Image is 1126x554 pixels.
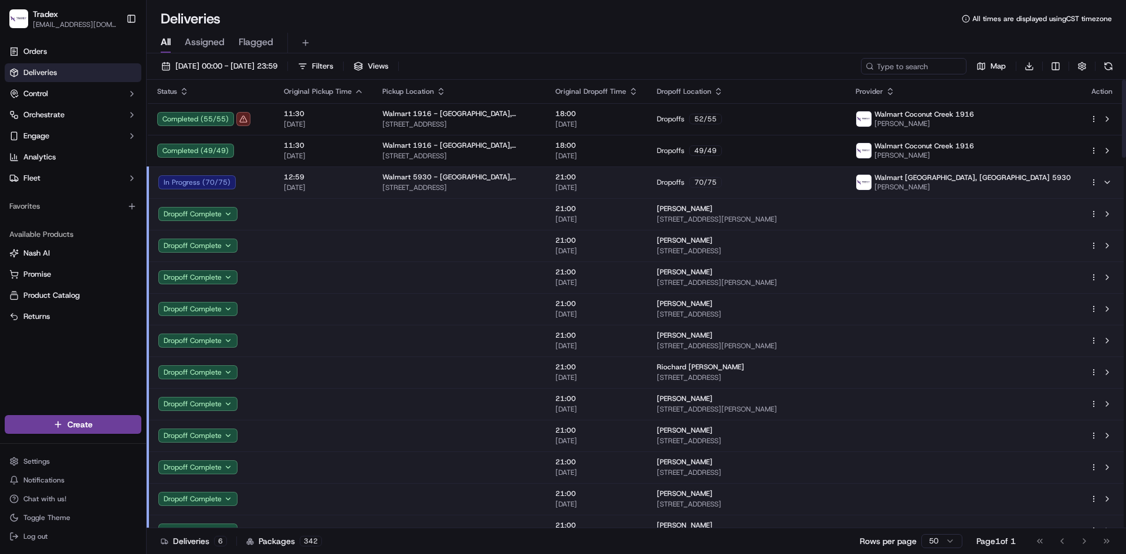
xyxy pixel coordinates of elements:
[23,110,65,120] span: Orchestrate
[555,457,638,467] span: 21:00
[555,299,638,308] span: 21:00
[5,148,141,166] a: Analytics
[657,331,713,340] span: [PERSON_NAME]
[23,290,80,301] span: Product Catalog
[5,63,141,82] a: Deliveries
[555,468,638,477] span: [DATE]
[246,535,322,547] div: Packages
[9,290,137,301] a: Product Catalog
[5,265,141,284] button: Promise
[657,373,837,382] span: [STREET_ADDRESS]
[23,269,51,280] span: Promise
[382,109,537,118] span: Walmart 1916 - [GEOGRAPHIC_DATA], [GEOGRAPHIC_DATA]
[874,141,974,151] span: Walmart Coconut Creek 1916
[9,311,137,322] a: Returns
[23,173,40,183] span: Fleet
[158,334,238,348] button: Dropoff Complete
[23,311,50,322] span: Returns
[657,436,837,446] span: [STREET_ADDRESS]
[5,286,141,305] button: Product Catalog
[7,165,94,186] a: 📗Knowledge Base
[382,141,537,150] span: Walmart 1916 - [GEOGRAPHIC_DATA], [GEOGRAPHIC_DATA]
[5,197,141,216] div: Favorites
[23,131,49,141] span: Engage
[5,84,141,103] button: Control
[5,5,121,33] button: TradexTradex[EMAIL_ADDRESS][DOMAIN_NAME]
[161,35,171,49] span: All
[12,171,21,181] div: 📗
[555,246,638,256] span: [DATE]
[185,35,225,49] span: Assigned
[657,394,713,403] span: [PERSON_NAME]
[23,475,65,485] span: Notifications
[9,269,137,280] a: Promise
[5,42,141,61] a: Orders
[12,112,33,133] img: 1736555255976-a54dd68f-1ca7-489b-9aae-adbdc363a1c4
[23,170,90,182] span: Knowledge Base
[158,492,238,506] button: Dropoff Complete
[657,499,837,509] span: [STREET_ADDRESS]
[158,524,238,538] button: Dropoff Complete
[657,426,713,435] span: [PERSON_NAME]
[284,172,364,182] span: 12:59
[312,61,333,72] span: Filters
[23,532,48,541] span: Log out
[657,405,837,414] span: [STREET_ADDRESS][PERSON_NAME]
[382,172,537,182] span: Walmart 5930 - [GEOGRAPHIC_DATA], [GEOGRAPHIC_DATA]
[555,489,638,498] span: 21:00
[158,302,238,316] button: Dropoff Complete
[158,365,238,379] button: Dropoff Complete
[657,204,713,213] span: [PERSON_NAME]
[5,106,141,124] button: Orchestrate
[555,405,638,414] span: [DATE]
[555,426,638,435] span: 21:00
[874,173,1071,182] span: Walmart [GEOGRAPHIC_DATA], [GEOGRAPHIC_DATA] 5930
[5,528,141,545] button: Log out
[158,397,238,411] button: Dropoff Complete
[158,239,238,253] button: Dropoff Complete
[657,87,711,96] span: Dropoff Location
[657,341,837,351] span: [STREET_ADDRESS][PERSON_NAME]
[689,177,722,188] div: 70 / 75
[382,151,537,161] span: [STREET_ADDRESS]
[382,87,434,96] span: Pickup Location
[555,141,638,150] span: 18:00
[657,178,684,187] span: Dropoffs
[555,109,638,118] span: 18:00
[555,183,638,192] span: [DATE]
[657,236,713,245] span: [PERSON_NAME]
[874,151,974,160] span: [PERSON_NAME]
[23,46,47,57] span: Orders
[689,114,722,124] div: 52 / 55
[689,145,722,156] div: 49 / 49
[368,61,388,72] span: Views
[972,14,1112,23] span: All times are displayed using CST timezone
[657,299,713,308] span: [PERSON_NAME]
[555,278,638,287] span: [DATE]
[555,204,638,213] span: 21:00
[67,419,93,430] span: Create
[555,120,638,129] span: [DATE]
[861,58,966,74] input: Type to search
[111,170,188,182] span: API Documentation
[976,535,1016,547] div: Page 1 of 1
[161,9,221,28] h1: Deliveries
[657,521,713,530] span: [PERSON_NAME]
[657,278,837,287] span: [STREET_ADDRESS][PERSON_NAME]
[40,124,148,133] div: We're available if you need us!
[555,331,638,340] span: 21:00
[5,415,141,434] button: Create
[555,499,638,509] span: [DATE]
[23,67,57,78] span: Deliveries
[555,373,638,382] span: [DATE]
[5,127,141,145] button: Engage
[23,89,48,99] span: Control
[156,58,283,74] button: [DATE] 00:00 - [DATE] 23:59
[293,58,338,74] button: Filters
[657,362,744,372] span: Riochard [PERSON_NAME]
[971,58,1011,74] button: Map
[555,267,638,277] span: 21:00
[856,111,871,127] img: 1679586894394
[23,248,50,259] span: Nash AI
[5,169,141,188] button: Fleet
